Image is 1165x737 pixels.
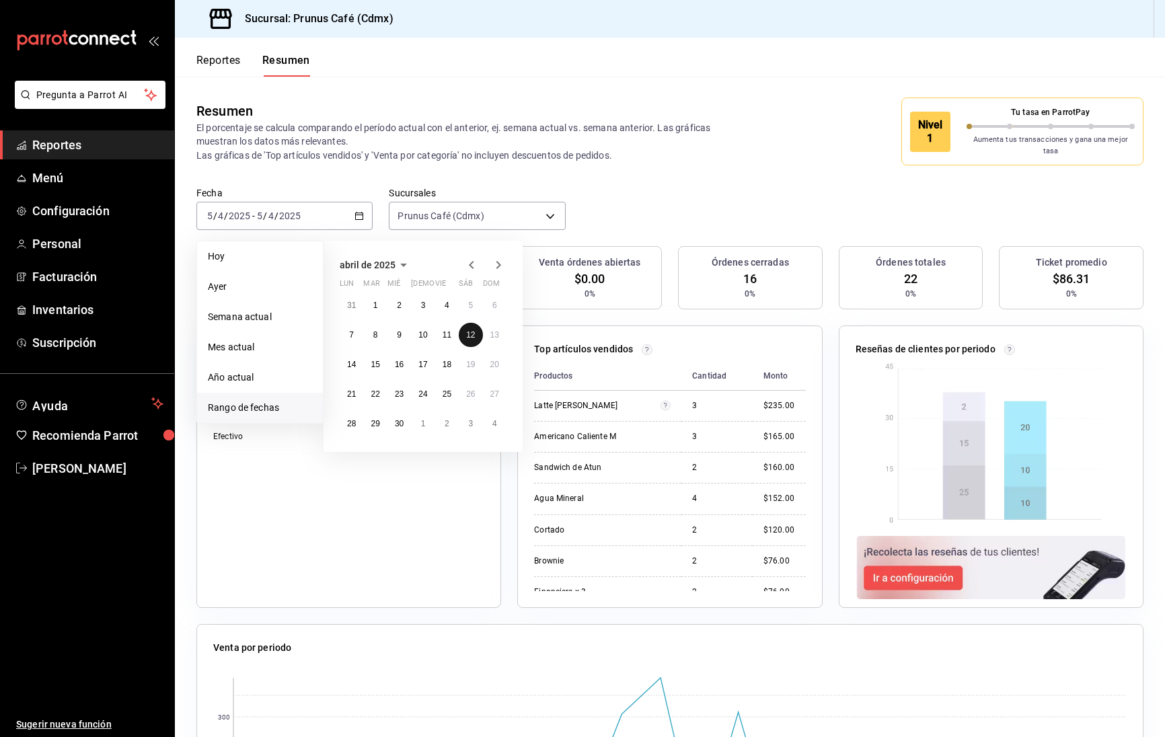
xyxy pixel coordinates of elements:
button: 12 de abril de 2025 [459,323,482,347]
p: Tu tasa en ParrotPay [967,106,1135,118]
span: Configuración [32,202,163,220]
th: Productos [534,362,681,391]
abbr: 11 de abril de 2025 [443,330,451,340]
p: Aumenta tus transacciones y gana una mejor tasa [967,134,1135,157]
span: $86.31 [1053,270,1090,288]
abbr: 9 de abril de 2025 [397,330,402,340]
th: Cantidad [681,362,753,391]
button: 16 de abril de 2025 [387,352,411,377]
button: 11 de abril de 2025 [435,323,459,347]
abbr: 23 de abril de 2025 [395,389,404,399]
button: 29 de abril de 2025 [363,412,387,436]
div: $235.00 [763,400,806,412]
text: 300 [218,713,230,721]
abbr: 4 de abril de 2025 [445,301,449,310]
abbr: 15 de abril de 2025 [371,360,379,369]
div: $160.00 [763,462,806,473]
abbr: 22 de abril de 2025 [371,389,379,399]
input: -- [206,210,213,221]
button: 6 de abril de 2025 [483,293,506,317]
button: 5 de abril de 2025 [459,293,482,317]
abbr: 25 de abril de 2025 [443,389,451,399]
div: 2 [692,555,742,567]
button: 21 de abril de 2025 [340,382,363,406]
input: -- [256,210,263,221]
span: Año actual [208,371,312,385]
abbr: 30 de abril de 2025 [395,419,404,428]
div: Sandwich de Atun [534,462,669,473]
h3: Ticket promedio [1036,256,1107,270]
div: 4 [692,493,742,504]
span: Reportes [32,136,163,154]
button: 31 de marzo de 2025 [340,293,363,317]
div: Financiers x 3 [534,586,669,598]
div: $152.00 [763,493,806,504]
button: 4 de mayo de 2025 [483,412,506,436]
span: Recomienda Parrot [32,426,163,444]
span: Menú [32,169,163,187]
button: 2 de mayo de 2025 [435,412,459,436]
abbr: sábado [459,279,473,293]
abbr: 2 de mayo de 2025 [445,419,449,428]
abbr: 6 de abril de 2025 [492,301,497,310]
span: Personal [32,235,163,253]
a: Pregunta a Parrot AI [9,98,165,112]
div: Brownie [534,555,669,567]
abbr: 8 de abril de 2025 [373,330,378,340]
span: / [274,210,278,221]
span: / [224,210,228,221]
abbr: 31 de marzo de 2025 [347,301,356,310]
span: Mes actual [208,340,312,354]
span: $0.00 [574,270,605,288]
abbr: 10 de abril de 2025 [418,330,427,340]
button: 30 de abril de 2025 [387,412,411,436]
abbr: 21 de abril de 2025 [347,389,356,399]
abbr: 7 de abril de 2025 [349,330,354,340]
span: 0% [585,288,595,300]
button: 24 de abril de 2025 [411,382,435,406]
abbr: 5 de abril de 2025 [468,301,473,310]
button: 25 de abril de 2025 [435,382,459,406]
abbr: lunes [340,279,354,293]
button: 3 de abril de 2025 [411,293,435,317]
div: 2 [692,586,742,598]
abbr: 2 de abril de 2025 [397,301,402,310]
span: Ayuda [32,395,146,412]
span: 0% [745,288,755,300]
abbr: 29 de abril de 2025 [371,419,379,428]
div: navigation tabs [196,54,310,77]
abbr: 24 de abril de 2025 [418,389,427,399]
abbr: 18 de abril de 2025 [443,360,451,369]
div: Efectivo [213,431,348,442]
div: 3 [692,400,742,412]
div: $76.00 [763,586,806,598]
abbr: 20 de abril de 2025 [490,360,499,369]
div: 2 [692,525,742,536]
span: Hoy [208,249,312,264]
h3: Venta órdenes abiertas [539,256,641,270]
button: open_drawer_menu [148,35,159,46]
abbr: 12 de abril de 2025 [466,330,475,340]
p: El porcentaje se calcula comparando el período actual con el anterior, ej. semana actual vs. sema... [196,121,749,161]
abbr: miércoles [387,279,400,293]
abbr: jueves [411,279,490,293]
span: Rango de fechas [208,401,312,415]
button: 23 de abril de 2025 [387,382,411,406]
abbr: 1 de mayo de 2025 [421,419,426,428]
span: Pregunta a Parrot AI [36,88,145,102]
input: ---- [278,210,301,221]
div: Agua Mineral [534,493,669,504]
span: / [263,210,267,221]
div: Americano Caliente M [534,431,669,442]
h3: Órdenes cerradas [712,256,789,270]
div: $120.00 [763,525,806,536]
p: Venta por periodo [213,641,291,655]
button: 9 de abril de 2025 [387,323,411,347]
button: 14 de abril de 2025 [340,352,363,377]
p: Top artículos vendidos [534,342,633,356]
button: 7 de abril de 2025 [340,323,363,347]
span: - [252,210,255,221]
div: Latte [PERSON_NAME] [534,400,661,412]
abbr: viernes [435,279,446,293]
button: 19 de abril de 2025 [459,352,482,377]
